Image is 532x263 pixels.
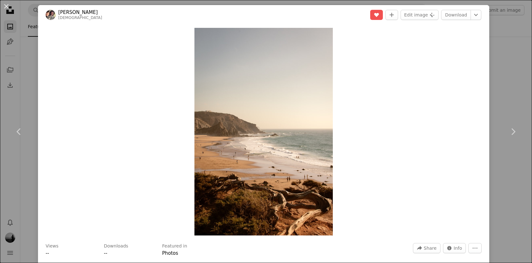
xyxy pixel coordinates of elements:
[471,10,481,20] button: Choose download size
[104,243,128,249] h3: Downloads
[194,28,333,235] img: Sandy beach with waves and rocky cliffs at sunset
[104,249,107,257] button: --
[46,243,59,249] h3: Views
[424,243,436,253] span: Share
[385,10,398,20] button: Add to Collection
[58,16,102,20] a: [DEMOGRAPHIC_DATA]
[46,10,56,20] img: Go to Paolo Bendandi's profile
[443,243,466,253] button: Stats about this image
[454,243,462,253] span: Info
[194,28,333,235] button: Zoom in on this image
[58,9,102,16] a: [PERSON_NAME]
[494,101,532,162] a: Next
[370,10,383,20] button: Unlike
[413,243,440,253] button: Share this image
[401,10,439,20] button: Edit image
[162,243,187,249] h3: Featured in
[162,250,178,256] a: Photos
[468,243,482,253] button: More Actions
[441,10,471,20] a: Download
[104,250,107,256] span: --
[46,249,49,257] button: --
[46,250,49,256] span: --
